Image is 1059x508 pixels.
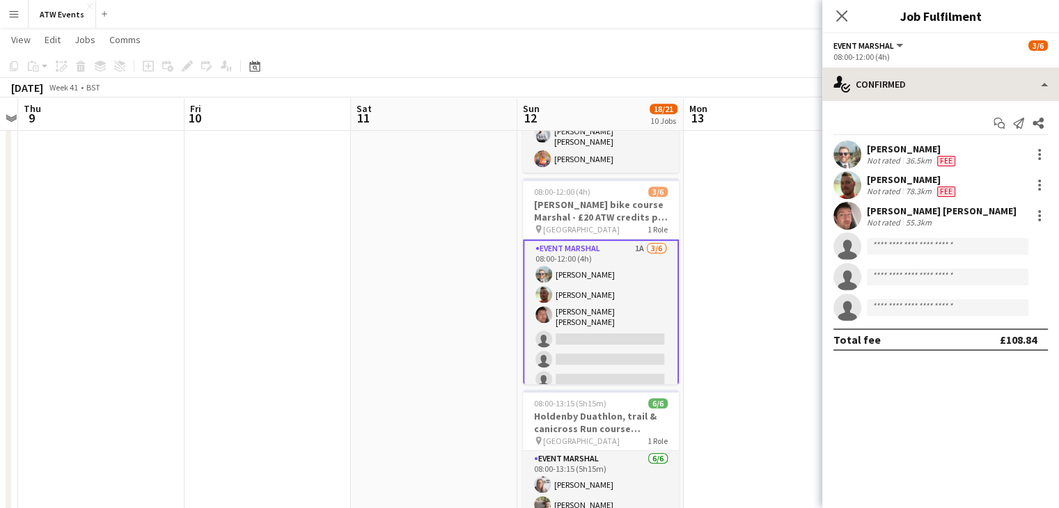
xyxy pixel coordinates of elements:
[833,40,905,51] button: Event Marshal
[39,31,66,49] a: Edit
[543,224,620,235] span: [GEOGRAPHIC_DATA]
[523,410,679,435] h3: Holdenby Duathlon, trail & canicross Run course Marshal - £20 ATW credits per hour
[689,102,707,115] span: Mon
[867,217,903,228] div: Not rated
[534,186,590,197] span: 08:00-12:00 (4h)
[648,436,668,446] span: 1 Role
[650,104,677,114] span: 18/21
[46,82,81,93] span: Week 41
[934,186,958,197] div: Crew has different fees then in role
[29,1,96,28] button: ATW Events
[903,217,934,228] div: 55.3km
[521,110,540,126] span: 12
[69,31,101,49] a: Jobs
[109,33,141,46] span: Comms
[534,398,606,408] span: 08:00-13:15 (5h15m)
[687,110,707,126] span: 13
[11,81,43,95] div: [DATE]
[11,33,31,46] span: View
[188,110,201,126] span: 10
[833,333,881,347] div: Total fee
[934,155,958,166] div: Crew has different fees then in role
[822,68,1059,101] div: Confirmed
[822,7,1059,25] h3: Job Fulfilment
[523,198,679,223] h3: [PERSON_NAME] bike course Marshal - £20 ATW credits per hour
[523,178,679,384] app-job-card: 08:00-12:00 (4h)3/6[PERSON_NAME] bike course Marshal - £20 ATW credits per hour [GEOGRAPHIC_DATA]...
[903,186,934,197] div: 78.3km
[6,31,36,49] a: View
[867,155,903,166] div: Not rated
[22,110,41,126] span: 9
[648,186,668,197] span: 3/6
[833,51,1048,62] div: 08:00-12:00 (4h)
[190,102,201,115] span: Fri
[867,143,958,155] div: [PERSON_NAME]
[648,398,668,408] span: 6/6
[356,102,372,115] span: Sat
[543,436,620,446] span: [GEOGRAPHIC_DATA]
[74,33,95,46] span: Jobs
[867,173,958,186] div: [PERSON_NAME]
[650,116,677,126] div: 10 Jobs
[1000,333,1037,347] div: £108.84
[354,110,372,126] span: 11
[833,40,894,51] span: Event Marshal
[523,102,540,115] span: Sun
[45,33,61,46] span: Edit
[937,156,955,166] span: Fee
[104,31,146,49] a: Comms
[648,224,668,235] span: 1 Role
[937,186,955,197] span: Fee
[1028,40,1048,51] span: 3/6
[24,102,41,115] span: Thu
[867,186,903,197] div: Not rated
[86,82,100,93] div: BST
[867,205,1017,217] div: [PERSON_NAME] [PERSON_NAME]
[903,155,934,166] div: 36.5km
[523,239,679,395] app-card-role: Event Marshal1A3/608:00-12:00 (4h)[PERSON_NAME][PERSON_NAME][PERSON_NAME] [PERSON_NAME]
